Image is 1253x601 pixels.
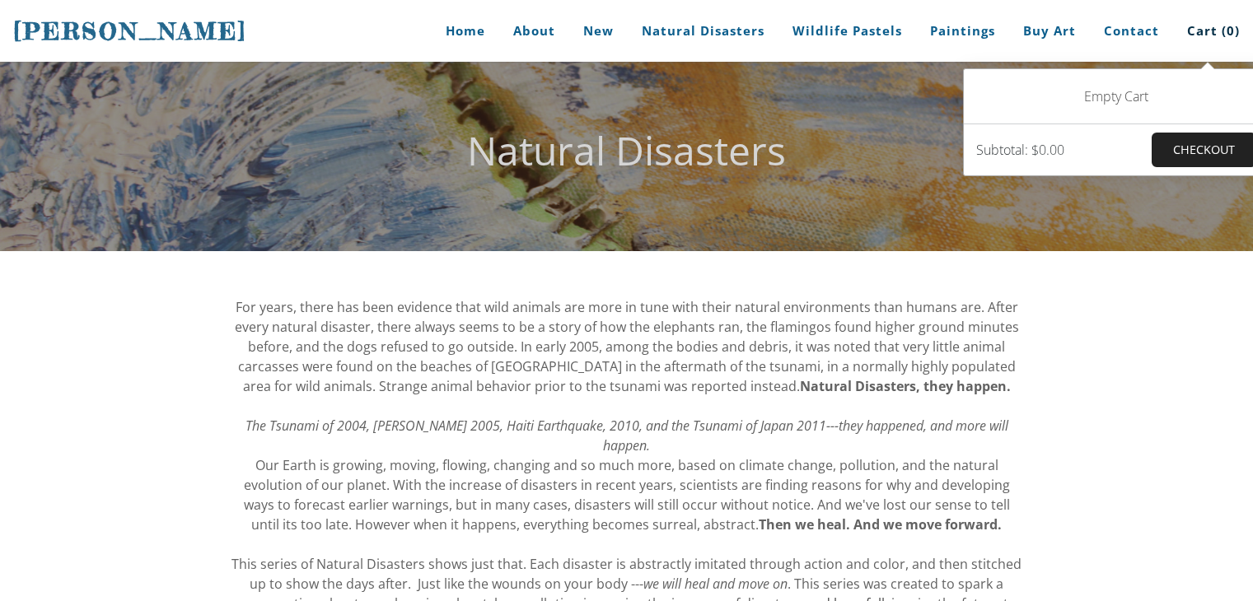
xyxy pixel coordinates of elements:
strong: Natural Disasters, they happen. [800,377,1011,395]
span: Subtotal: [976,141,1028,159]
em: we will heal and move on [643,575,788,593]
em: The Tsunami of 2004, [PERSON_NAME] 2005, Haiti Earthquake, 2010, and the Tsunami of Japan 2011---... [245,417,1008,454]
span: Our Earth is growing, moving, flowing, changing and so much more, based on climate change, pollut... [244,456,1010,533]
span: $0.00 [1031,141,1064,159]
a: [PERSON_NAME] [13,16,247,47]
span: [PERSON_NAME] [13,17,247,45]
font: Natural Disasters [467,123,786,177]
span: For years, there has been evidence that wild animals are more in tune with their natural environm... [235,298,1019,395]
strong: Then we heal. And we move forward. [759,515,1002,533]
span: 0 [1227,22,1235,39]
